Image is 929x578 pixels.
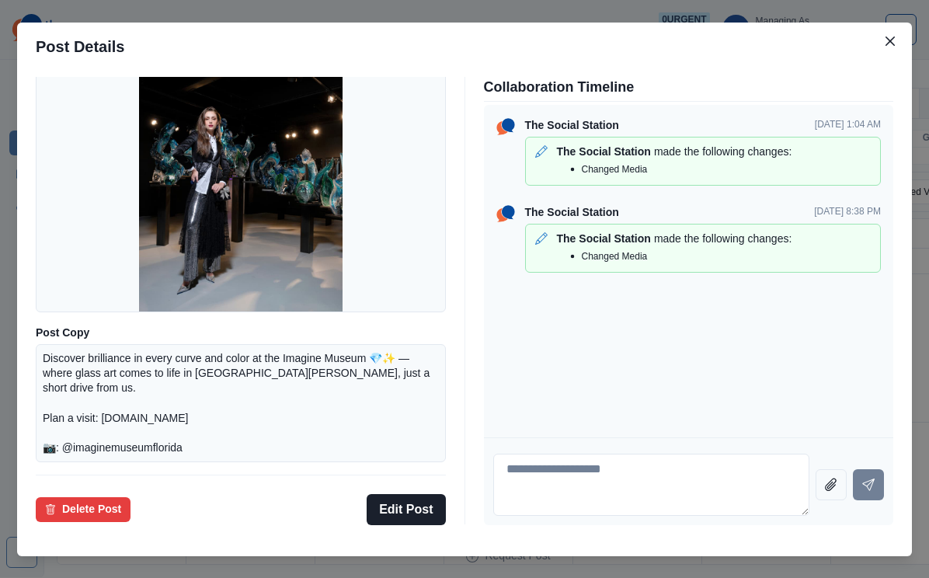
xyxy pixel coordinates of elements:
[654,144,792,160] p: made the following changes:
[36,325,446,341] p: Post Copy
[493,201,518,226] img: ssLogoSVG.f144a2481ffb055bcdd00c89108cbcb7.svg
[582,249,648,263] p: Changed Media
[814,204,881,221] p: [DATE] 8:38 PM
[493,114,518,139] img: ssLogoSVG.f144a2481ffb055bcdd00c89108cbcb7.svg
[557,231,651,247] p: The Social Station
[484,77,894,98] p: Collaboration Timeline
[853,469,884,500] button: Send message
[582,162,648,176] p: Changed Media
[525,204,619,221] p: The Social Station
[367,494,445,525] button: Edit Post
[816,469,847,500] button: Attach file
[17,23,912,71] header: Post Details
[525,117,619,134] p: The Social Station
[815,117,881,134] p: [DATE] 1:04 AM
[36,497,130,522] button: Delete Post
[557,144,651,160] p: The Social Station
[878,29,903,54] button: Close
[654,231,792,247] p: made the following changes:
[139,40,343,312] img: lwagi8dqimapo2kfav2k
[43,351,439,456] p: Discover brilliance in every curve and color at the Imagine Museum 💎✨ — where glass art comes to ...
